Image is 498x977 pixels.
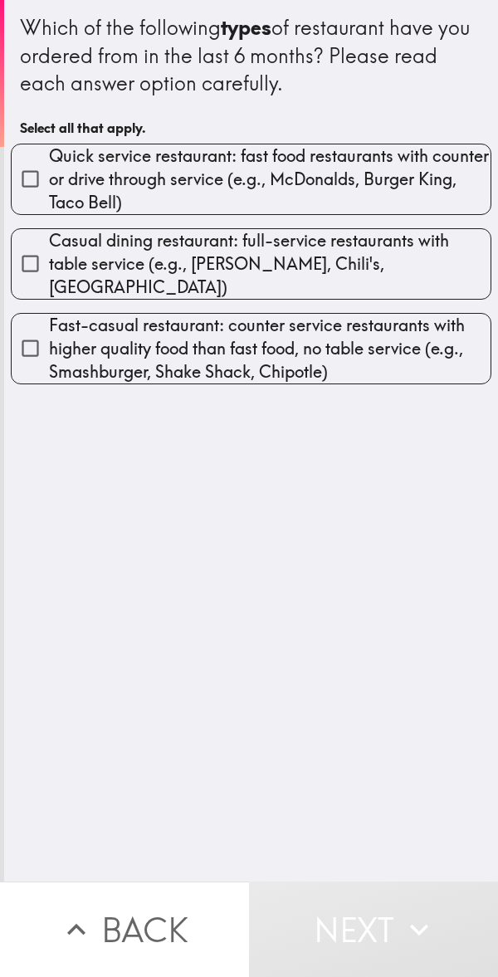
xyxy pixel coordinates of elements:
span: Fast-casual restaurant: counter service restaurants with higher quality food than fast food, no t... [49,314,491,383]
button: Fast-casual restaurant: counter service restaurants with higher quality food than fast food, no t... [12,314,491,383]
b: types [221,15,271,40]
h6: Select all that apply. [20,119,482,137]
button: Next [249,882,498,977]
span: Casual dining restaurant: full-service restaurants with table service (e.g., [PERSON_NAME], Chili... [49,229,491,299]
span: Quick service restaurant: fast food restaurants with counter or drive through service (e.g., McDo... [49,144,491,214]
button: Quick service restaurant: fast food restaurants with counter or drive through service (e.g., McDo... [12,144,491,214]
button: Casual dining restaurant: full-service restaurants with table service (e.g., [PERSON_NAME], Chili... [12,229,491,299]
div: Which of the following of restaurant have you ordered from in the last 6 months? Please read each... [20,14,482,98]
